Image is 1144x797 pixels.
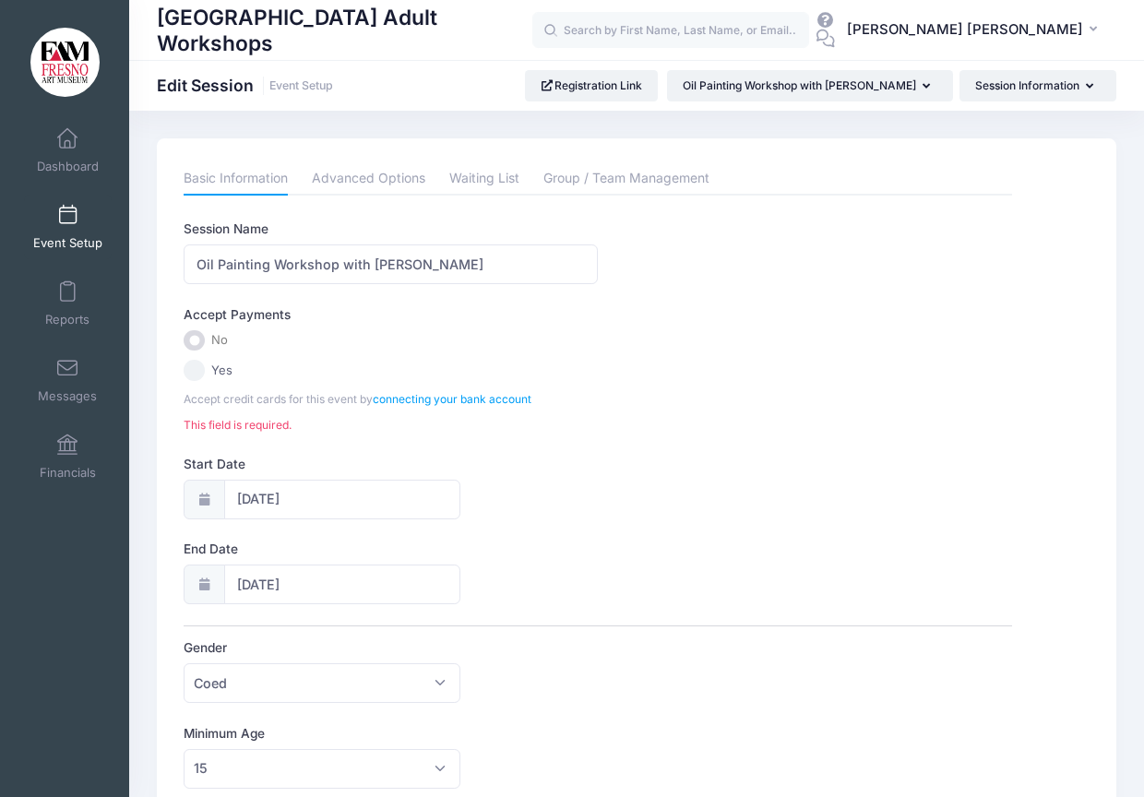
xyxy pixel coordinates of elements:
[184,638,598,657] label: Gender
[184,360,205,381] input: Yes
[184,220,598,238] label: Session Name
[24,424,112,489] a: Financials
[194,758,208,778] span: 15
[269,79,333,93] a: Event Setup
[835,9,1116,52] button: [PERSON_NAME] [PERSON_NAME]
[543,162,709,196] a: Group / Team Management
[157,76,333,95] h1: Edit Session
[24,348,112,412] a: Messages
[847,19,1083,40] span: [PERSON_NAME] [PERSON_NAME]
[24,195,112,259] a: Event Setup
[373,392,531,406] a: connecting your bank account
[184,244,598,284] input: Session Name
[194,673,227,693] span: Coed
[157,2,532,58] h1: [GEOGRAPHIC_DATA] Adult Workshops
[312,162,425,196] a: Advanced Options
[45,312,89,327] span: Reports
[532,12,809,49] input: Search by First Name, Last Name, or Email...
[211,331,228,350] span: No
[24,271,112,336] a: Reports
[30,28,100,97] img: Fresno Art Museum Adult Workshops
[33,235,102,251] span: Event Setup
[525,70,659,101] a: Registration Link
[184,540,598,558] label: End Date
[184,305,291,324] label: Accept Payments
[184,417,1012,434] span: This field is required.
[184,455,598,473] label: Start Date
[667,70,953,101] button: Oil Painting Workshop with [PERSON_NAME]
[683,78,916,92] span: Oil Painting Workshop with [PERSON_NAME]
[959,70,1116,101] button: Session Information
[38,388,97,404] span: Messages
[184,392,531,406] span: Accept credit cards for this event by
[449,162,519,196] a: Waiting List
[184,724,598,743] label: Minimum Age
[40,465,96,481] span: Financials
[184,162,288,196] a: Basic Information
[24,118,112,183] a: Dashboard
[184,663,459,703] span: Coed
[184,749,459,789] span: 15
[211,362,232,380] span: Yes
[37,159,99,174] span: Dashboard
